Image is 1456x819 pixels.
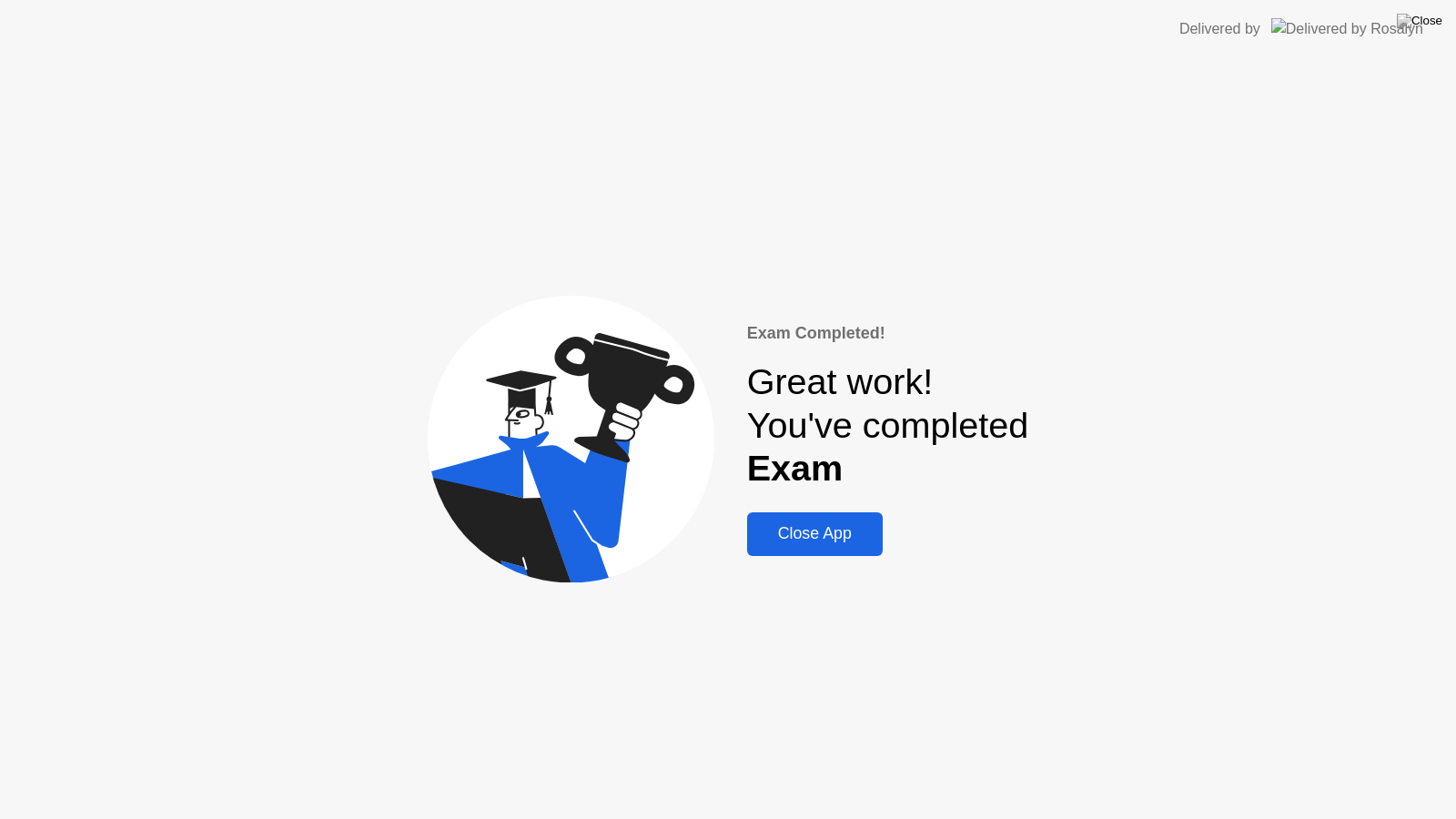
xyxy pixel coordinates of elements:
[747,512,883,556] button: Close App
[747,448,844,488] b: Exam
[747,321,1029,346] div: Exam Completed!
[1179,18,1260,40] div: Delivered by
[1271,18,1423,39] img: Delivered by Rosalyn
[747,360,1029,490] div: Great work! You've completed
[1397,14,1442,28] img: Close
[753,524,877,543] div: Close App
